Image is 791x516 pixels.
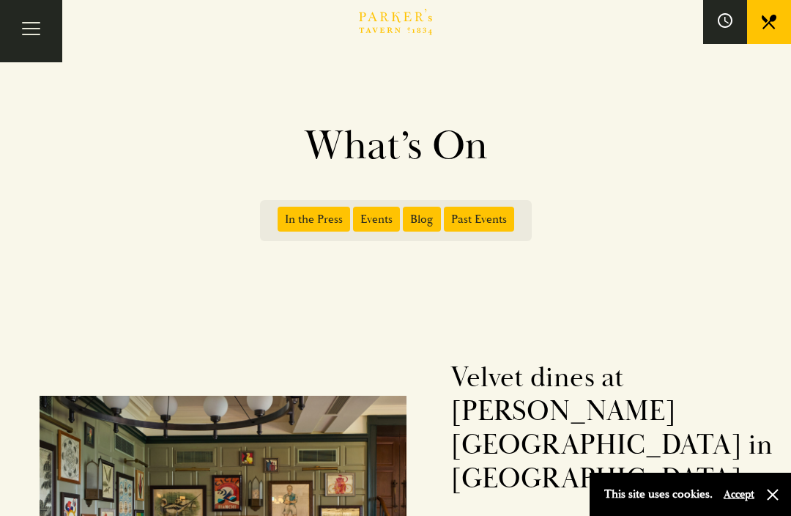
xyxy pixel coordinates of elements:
button: Accept [724,487,754,501]
p: This site uses cookies. [604,484,713,505]
span: Events [353,207,400,232]
h2: Velvet dines at [PERSON_NAME][GEOGRAPHIC_DATA] in [GEOGRAPHIC_DATA] [450,361,773,495]
span: Past Events [444,207,514,232]
button: Close and accept [765,487,780,502]
h1: What’s On [51,122,740,172]
span: In the Press [278,207,350,232]
span: Blog [403,207,441,232]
